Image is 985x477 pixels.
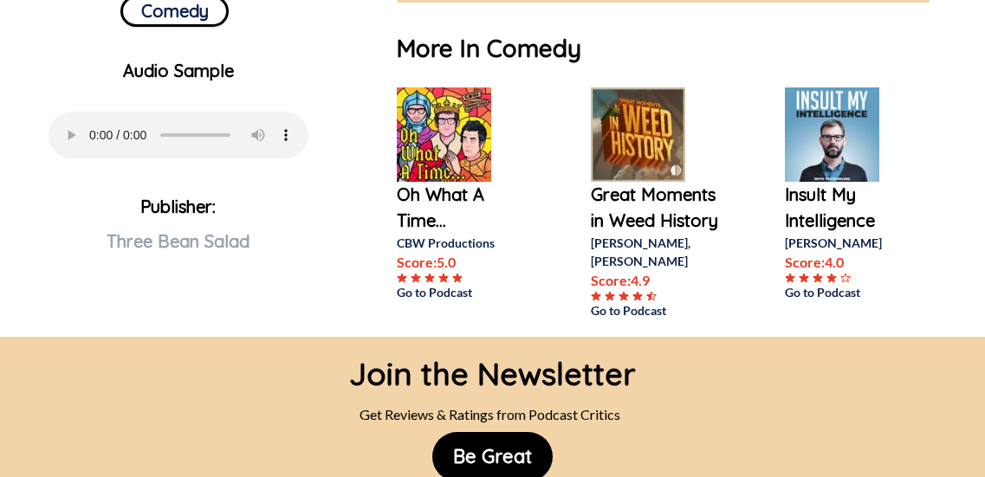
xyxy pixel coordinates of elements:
img: Oh What A Time... [397,87,491,182]
a: Oh What A Time... [397,182,535,234]
p: Score: 4.9 [591,270,729,291]
p: Score: 5.0 [397,252,535,273]
p: [PERSON_NAME] [785,234,923,252]
p: CBW Productions [397,234,535,252]
h1: More In Comedy [397,30,930,67]
p: [PERSON_NAME], [PERSON_NAME] [591,234,729,270]
img: Great Moments in Weed History [591,87,685,182]
a: Go to Podcast [397,283,535,301]
a: Go to Podcast [591,301,729,319]
div: Get Reviews & Ratings from Podcast Critics [349,397,636,432]
p: Publisher: [14,190,342,314]
p: Audio Sample [14,58,342,84]
p: Score: 4.0 [785,252,923,273]
a: Go to Podcast [785,283,923,301]
a: Great Moments in Weed History [591,182,729,234]
img: Insult My Intelligence [785,87,879,182]
span: Three Bean Salad [107,230,249,252]
div: Join the Newsletter [349,337,636,397]
a: Insult My Intelligence [785,182,923,234]
audio: Your browser does not support the audio element [49,112,308,158]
